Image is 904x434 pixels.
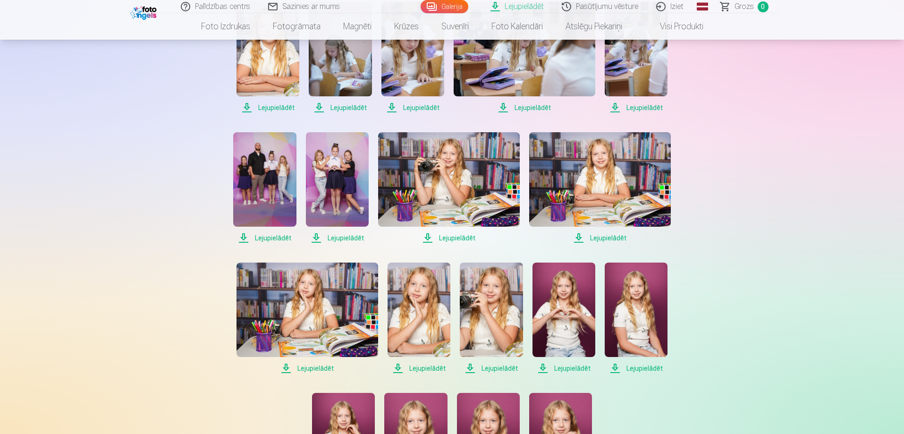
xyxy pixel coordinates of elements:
[554,13,634,40] a: Atslēgu piekariņi
[378,132,520,244] a: Lejupielādēt
[237,363,378,374] span: Lejupielādēt
[381,2,444,113] a: Lejupielādēt
[532,263,595,374] a: Lejupielādēt
[605,102,667,113] span: Lejupielādēt
[262,13,332,40] a: Fotogrāmata
[130,4,159,20] img: /fa1
[388,363,450,374] span: Lejupielādēt
[480,13,554,40] a: Foto kalendāri
[605,363,667,374] span: Lejupielādēt
[190,13,262,40] a: Foto izdrukas
[454,102,595,113] span: Lejupielādēt
[381,102,444,113] span: Lejupielādēt
[460,263,523,374] a: Lejupielādēt
[388,263,450,374] a: Lejupielādēt
[605,263,667,374] a: Lejupielādēt
[529,132,671,244] a: Lejupielādēt
[735,1,754,12] span: Grozs
[233,132,296,244] a: Lejupielādēt
[383,13,430,40] a: Krūzes
[237,263,378,374] a: Lejupielādēt
[605,2,667,113] a: Lejupielādēt
[460,363,523,374] span: Lejupielādēt
[454,2,595,113] a: Lejupielādēt
[532,363,595,374] span: Lejupielādēt
[306,232,369,244] span: Lejupielādēt
[332,13,383,40] a: Magnēti
[378,232,520,244] span: Lejupielādēt
[237,102,299,113] span: Lejupielādēt
[529,232,671,244] span: Lejupielādēt
[758,1,769,12] span: 0
[233,232,296,244] span: Lejupielādēt
[309,2,372,113] a: Lejupielādēt
[634,13,715,40] a: Visi produkti
[306,132,369,244] a: Lejupielādēt
[430,13,480,40] a: Suvenīri
[237,2,299,113] a: Lejupielādēt
[309,102,372,113] span: Lejupielādēt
